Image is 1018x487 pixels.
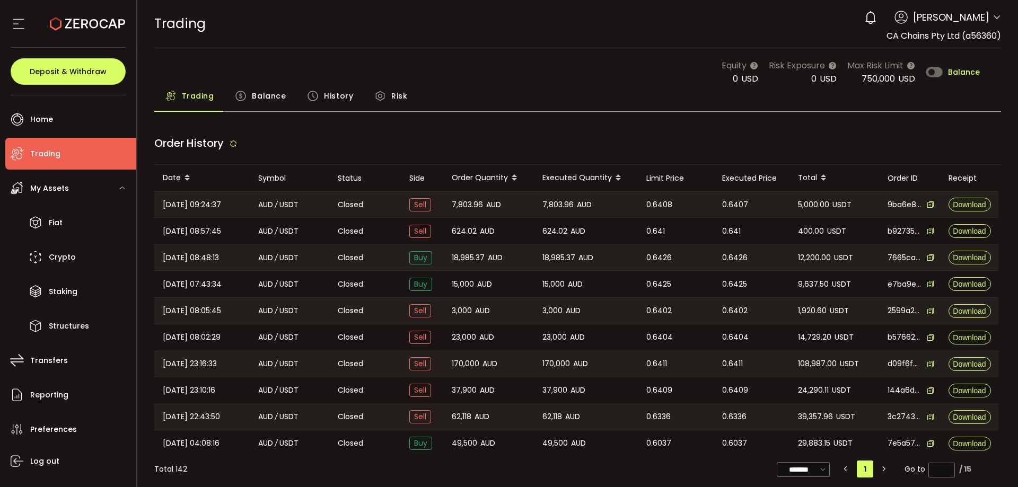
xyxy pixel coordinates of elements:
span: AUD [258,305,273,317]
span: AUD [258,252,273,264]
span: 0.6336 [722,411,747,423]
span: AUD [488,252,503,264]
span: Order History [154,136,224,150]
span: Staking [49,284,77,299]
span: CA Chains Pty Ltd (a56360) [887,30,1001,42]
span: 170,000 [542,358,570,370]
span: Closed [338,226,363,237]
span: Download [953,280,986,288]
span: USDT [279,437,299,449]
span: 23,000 [452,331,476,343]
button: Download [949,384,991,397]
span: Trading [30,146,60,162]
span: 23,000 [542,331,567,343]
span: AUD [258,225,273,237]
span: 62,118 [452,411,471,423]
em: / [275,358,278,370]
span: USDT [832,199,852,211]
span: [DATE] 08:02:29 [163,331,221,343]
span: Closed [338,385,363,396]
span: Download [953,413,986,421]
em: / [275,252,278,264]
span: 144a6d39-3ffb-43bc-8a9d-e5a66529c998 [888,385,922,396]
span: 3,000 [542,305,563,317]
span: USDT [830,305,849,317]
span: AUD [475,411,489,423]
span: AUD [486,199,501,211]
span: 0.6404 [722,331,749,343]
span: 400.00 [798,225,824,237]
em: / [275,384,278,396]
span: AUD [578,252,593,264]
span: My Assets [30,181,69,196]
span: USDT [279,411,299,423]
span: 0.6409 [646,384,672,396]
button: Download [949,304,991,318]
span: 0.6411 [646,358,667,370]
span: AUD [479,331,494,343]
span: Download [953,440,986,447]
button: Download [949,198,991,211]
div: Limit Price [638,172,714,184]
span: Sell [409,384,431,397]
span: [DATE] 07:43:34 [163,278,222,290]
span: 3c27439a-446f-4a8b-ba23-19f8e456f2b1 [888,411,922,422]
span: AUD [480,225,495,237]
em: / [275,278,278,290]
span: Buy [409,278,432,291]
span: USDT [827,225,846,237]
span: 29,883.15 [798,437,830,449]
span: USDT [836,411,855,423]
span: 15,000 [542,278,565,290]
span: Sell [409,304,431,317]
span: Closed [338,438,363,449]
span: 1,920.60 [798,305,827,317]
div: Side [401,172,443,184]
div: Order ID [879,172,940,184]
span: Risk [391,85,407,107]
span: 0.641 [646,225,665,237]
span: 0.6336 [646,411,671,423]
span: [DATE] 23:16:33 [163,358,217,370]
span: USDT [832,278,851,290]
span: Download [953,201,986,208]
span: 0.6409 [722,384,748,396]
div: Receipt [940,172,998,184]
button: Download [949,224,991,238]
span: 0.6037 [646,437,671,449]
span: 3,000 [452,305,472,317]
span: USDT [279,358,299,370]
div: Status [329,172,401,184]
span: [DATE] 08:48:13 [163,252,219,264]
div: / 15 [959,464,971,475]
span: 9,637.50 [798,278,829,290]
button: Download [949,437,991,450]
span: Sell [409,225,431,238]
span: Go to [905,462,955,476]
span: 2599a2f9-d739-4166-9349-f3a110e7aa98 [888,305,922,316]
button: Download [949,251,991,264]
span: AUD [565,411,580,423]
span: Closed [338,358,363,369]
span: 5,000.00 [798,199,829,211]
span: Closed [338,252,363,263]
span: 0.6402 [646,305,672,317]
span: 0.6407 [722,199,748,211]
span: USDT [835,331,854,343]
div: Executed Price [714,172,789,184]
span: Closed [338,305,363,316]
span: b5766201-d92d-4d89-b14b-a914763fe8c4 [888,332,922,343]
span: Trading [182,85,214,107]
span: AUD [573,358,588,370]
span: 0.641 [722,225,741,237]
span: 49,500 [452,437,477,449]
span: AUD [258,411,273,423]
span: USDT [279,225,299,237]
span: 7665ca89-7554-493f-af95-32222863dfaa [888,252,922,263]
span: [DATE] 08:05:45 [163,305,221,317]
span: AUD [258,331,273,343]
em: / [275,199,278,211]
span: 0.6408 [646,199,672,211]
span: Deposit & Withdraw [30,68,107,75]
span: 39,357.96 [798,411,833,423]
